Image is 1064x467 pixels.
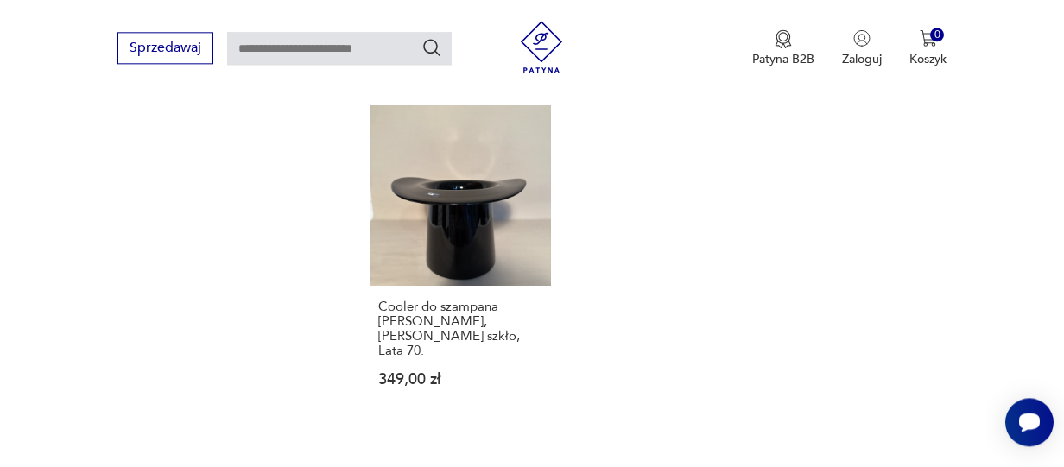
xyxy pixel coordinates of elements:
[370,105,551,420] a: Cooler do szampana Leonardo, Czarne szkło, Lata 70.Cooler do szampana [PERSON_NAME], [PERSON_NAME...
[853,29,871,47] img: Ikonka użytkownika
[752,51,814,67] p: Patyna B2B
[909,29,947,67] button: 0Koszyk
[930,28,945,42] div: 0
[117,43,213,55] a: Sprzedawaj
[378,300,543,358] h3: Cooler do szampana [PERSON_NAME], [PERSON_NAME] szkło, Lata 70.
[920,29,937,47] img: Ikona koszyka
[421,37,442,58] button: Szukaj
[752,29,814,67] button: Patyna B2B
[1005,398,1054,446] iframe: Smartsupp widget button
[752,29,814,67] a: Ikona medaluPatyna B2B
[775,29,792,48] img: Ikona medalu
[842,51,882,67] p: Zaloguj
[842,29,882,67] button: Zaloguj
[909,51,947,67] p: Koszyk
[516,21,567,73] img: Patyna - sklep z meblami i dekoracjami vintage
[117,32,213,64] button: Sprzedawaj
[378,372,543,387] p: 349,00 zł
